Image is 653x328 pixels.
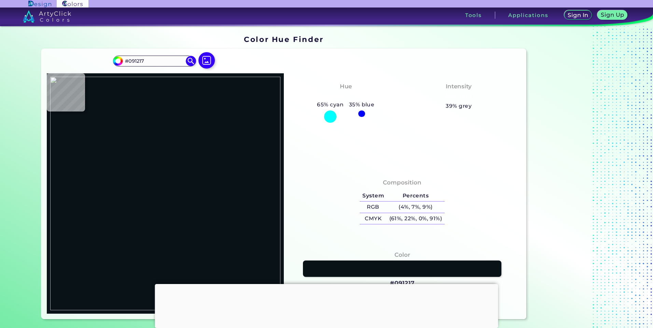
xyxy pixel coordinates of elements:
h4: Hue [340,81,352,91]
iframe: Advertisement [529,33,614,322]
h3: Tools [465,13,482,18]
h4: Color [394,250,410,260]
img: logo_artyclick_colors_white.svg [23,10,71,23]
a: Sign Up [599,11,626,19]
iframe: Advertisement [155,284,498,326]
h5: Percents [387,190,445,202]
h5: Sign In [569,13,587,18]
h4: Intensity [446,81,472,91]
img: icon search [186,56,196,66]
h5: System [360,190,386,202]
h3: Medium [443,92,475,101]
h5: 39% grey [446,102,472,110]
h3: Bluish Cyan [323,92,368,101]
h5: Sign Up [602,12,623,17]
h3: #091217 [390,279,415,287]
h1: Color Hue Finder [244,34,323,44]
a: Sign In [566,11,591,19]
img: ArtyClick Design logo [28,1,51,7]
input: type color.. [123,56,186,65]
img: icon picture [198,52,215,69]
h5: (61%, 22%, 0%, 91%) [387,213,445,224]
h4: Composition [383,178,421,188]
h5: 65% cyan [315,100,346,109]
img: da820997-d4a4-4020-a28b-3be8a84fbb7a [50,77,280,310]
h5: (4%, 7%, 9%) [387,202,445,213]
h5: RGB [360,202,386,213]
h3: Applications [508,13,548,18]
h5: 35% blue [346,100,377,109]
h5: CMYK [360,213,386,224]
